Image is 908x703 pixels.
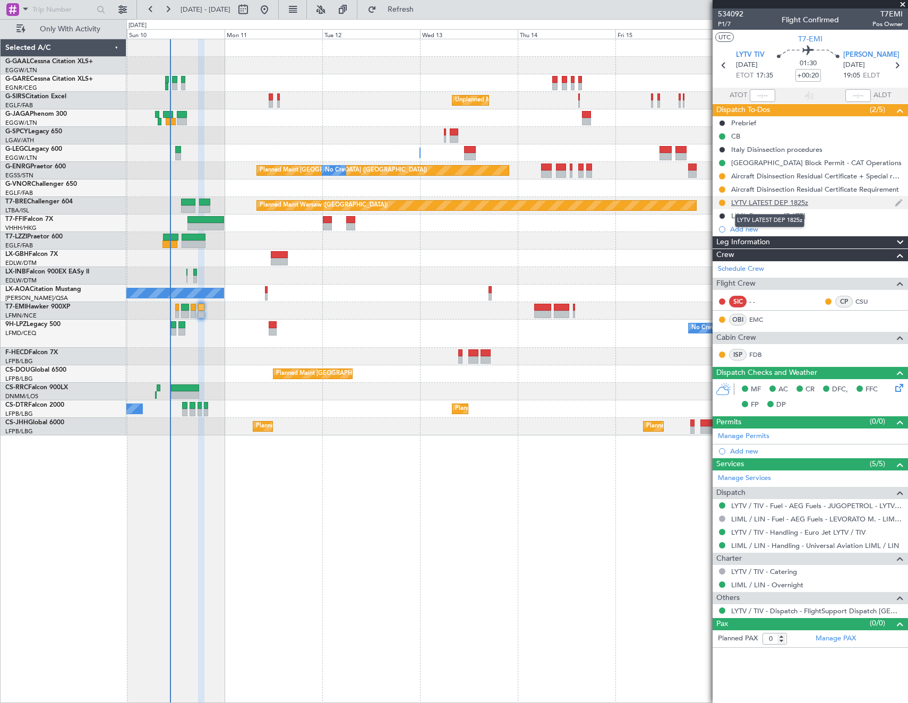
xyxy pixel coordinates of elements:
[800,58,817,69] span: 01:30
[716,458,744,470] span: Services
[895,198,903,208] img: edit
[5,384,28,391] span: CS-RRC
[5,234,63,240] a: T7-LZZIPraetor 600
[5,66,37,74] a: EGGW/LTN
[5,146,28,152] span: G-LEGC
[455,92,630,108] div: Unplanned Maint [GEOGRAPHIC_DATA] ([GEOGRAPHIC_DATA])
[5,164,66,170] a: G-ENRGPraetor 600
[28,25,112,33] span: Only With Activity
[718,473,771,484] a: Manage Services
[5,128,28,135] span: G-SPCY
[455,401,509,417] div: Planned Maint Sofia
[731,541,899,550] a: LIML / LIN - Handling - Universal Aviation LIML / LIN
[731,118,756,127] div: Prebrief
[731,580,803,589] a: LIML / LIN - Overnight
[816,633,856,644] a: Manage PAX
[718,264,764,275] a: Schedule Crew
[756,71,773,81] span: 17:35
[5,419,28,426] span: CS-JHH
[731,567,797,576] a: LYTV / TIV - Catering
[518,29,615,39] div: Thu 14
[5,286,30,293] span: LX-AOA
[127,29,225,39] div: Sun 10
[5,329,36,337] a: LFMD/CEQ
[731,145,823,154] div: Italy Disinsection procedures
[5,76,30,82] span: G-GARE
[32,2,93,18] input: Trip Number
[5,216,24,222] span: T7-FFI
[5,58,93,65] a: G-GAALCessna Citation XLS+
[260,162,427,178] div: Planned Maint [GEOGRAPHIC_DATA] ([GEOGRAPHIC_DATA])
[181,5,230,14] span: [DATE] - [DATE]
[736,60,758,71] span: [DATE]
[5,304,70,310] a: T7-EMIHawker 900XP
[716,618,728,630] span: Pax
[806,384,815,395] span: CR
[716,236,770,248] span: Leg Information
[5,349,58,356] a: F-HECDFalcon 7X
[749,315,773,324] a: EMC
[870,104,885,115] span: (2/5)
[5,286,81,293] a: LX-AOACitation Mustang
[5,384,68,391] a: CS-RRCFalcon 900LX
[5,259,37,267] a: EDLW/DTM
[5,199,27,205] span: T7-BRE
[716,487,746,499] span: Dispatch
[5,111,30,117] span: G-JAGA
[646,418,813,434] div: Planned Maint [GEOGRAPHIC_DATA] ([GEOGRAPHIC_DATA])
[870,458,885,469] span: (5/5)
[843,60,865,71] span: [DATE]
[5,419,64,426] a: CS-JHHGlobal 6000
[872,20,903,29] span: Pos Owner
[716,592,740,604] span: Others
[5,367,66,373] a: CS-DOUGlobal 6500
[870,618,885,629] span: (0/0)
[855,297,879,306] a: CSU
[276,366,443,382] div: Planned Maint [GEOGRAPHIC_DATA] ([GEOGRAPHIC_DATA])
[843,50,900,61] span: [PERSON_NAME]
[751,384,761,395] span: MF
[730,90,747,101] span: ATOT
[730,447,903,456] div: Add new
[729,349,747,361] div: ISP
[5,349,29,356] span: F-HECD
[718,633,758,644] label: Planned PAX
[5,58,30,65] span: G-GAAL
[420,29,518,39] div: Wed 13
[716,332,756,344] span: Cabin Crew
[715,32,734,42] button: UTC
[749,350,773,359] a: FDB
[731,515,903,524] a: LIML / LIN - Fuel - AEG Fuels - LEVORATO M. - LIML / LIN
[5,181,31,187] span: G-VNOR
[782,14,839,25] div: Flight Confirmed
[872,8,903,20] span: T7EMI
[736,71,753,81] span: ETOT
[863,71,880,81] span: ELDT
[5,251,29,258] span: LX-GBH
[225,29,322,39] div: Mon 11
[731,198,808,207] div: LYTV LATEST DEP 1825z
[718,431,769,442] a: Manage Permits
[5,199,73,205] a: T7-BREChallenger 604
[750,89,775,102] input: --:--
[778,384,788,395] span: AC
[5,304,26,310] span: T7-EMI
[12,21,115,38] button: Only With Activity
[5,181,77,187] a: G-VNORChallenger 650
[730,225,903,234] div: Add new
[5,321,61,328] a: 9H-LPZLegacy 500
[749,297,773,306] div: - -
[5,172,33,179] a: EGSS/STN
[5,277,37,285] a: EDLW/DTM
[843,71,860,81] span: 19:05
[835,296,853,307] div: CP
[5,269,89,275] a: LX-INBFalcon 900EX EASy II
[731,528,866,537] a: LYTV / TIV - Handling - Euro Jet LYTV / TIV
[716,104,770,116] span: Dispatch To-Dos
[5,392,38,400] a: DNMM/LOS
[5,294,68,302] a: [PERSON_NAME]/QSA
[731,185,899,194] div: Aircraft Disinsection Residual Certificate Requirement
[731,172,903,181] div: Aircraft Disinsection Residual Certificate + Special request
[5,375,33,383] a: LFPB/LBG
[5,119,37,127] a: EGGW/LTN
